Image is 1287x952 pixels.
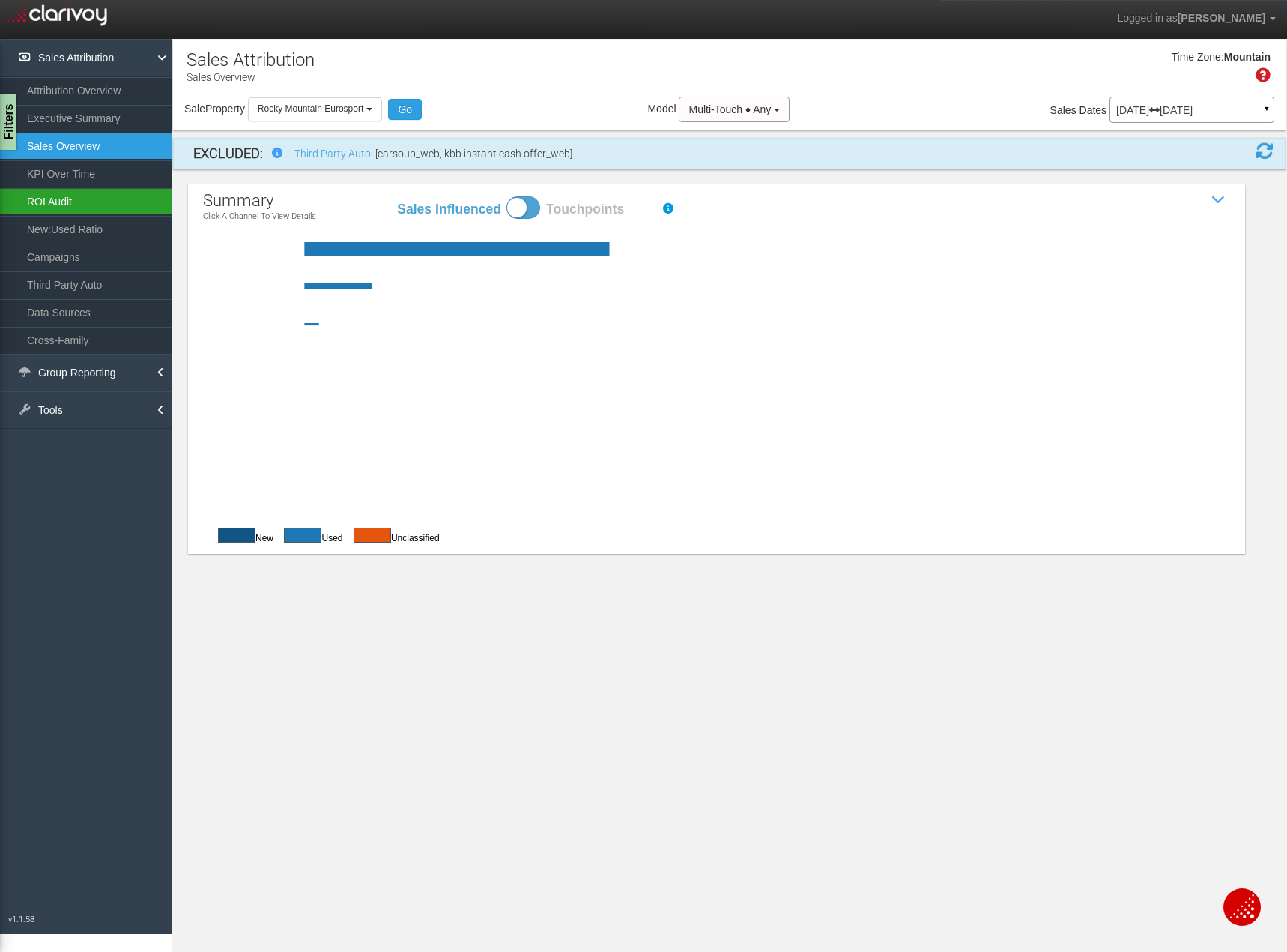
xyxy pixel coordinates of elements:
strong: EXCLUDED: [193,145,263,161]
i: Show / Hide Sales Attribution Chart [1208,189,1230,211]
button: Used [354,528,391,543]
span: Dates [1079,104,1107,116]
span: Sales [1050,104,1076,116]
rect: direct|0|30|0 [239,323,1266,362]
span: Logged in as [1117,12,1177,24]
rect: social|0|3|0 [239,445,1266,483]
span: Sale [184,103,205,115]
a: ▼ [1260,100,1274,124]
rect: third party auto|0|106|0 [239,242,1266,281]
button: Multi-Touch ♦ Any [679,97,790,122]
button: New [218,528,255,543]
div: Time Zone: [1166,50,1224,65]
h1: Sales Attribution [187,50,315,70]
rect: paid search|0|3|0 [239,404,1266,443]
rect: organic search|0|26|0 [239,364,1266,403]
span: Multi-Touch ♦ Any [688,103,771,115]
div: Used [276,527,342,545]
span: Rocky Mountain Eurosport [258,103,363,114]
p: [DATE] [DATE] [1116,105,1268,115]
span: [PERSON_NAME] [1178,12,1265,24]
div: New [211,527,273,545]
span: summary [203,191,273,210]
button: Go [388,99,422,120]
rect: website tools|0|50|0 [239,283,1266,322]
button: Rocky Mountain Eurosport [248,97,382,121]
a: Logged in as[PERSON_NAME] [1106,1,1287,37]
p: Click a channel to view details [203,212,316,221]
a: Third Party Auto [294,148,371,160]
label: Touchpoints [546,200,651,219]
span: : [carsoup_web, kbb instant cash offer_web] [371,148,572,160]
div: Mountain [1224,50,1271,65]
label: Sales Influenced [396,200,501,219]
div: Unclassified [346,527,440,545]
button: Used [284,528,321,543]
p: Sales Overview [187,65,315,85]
